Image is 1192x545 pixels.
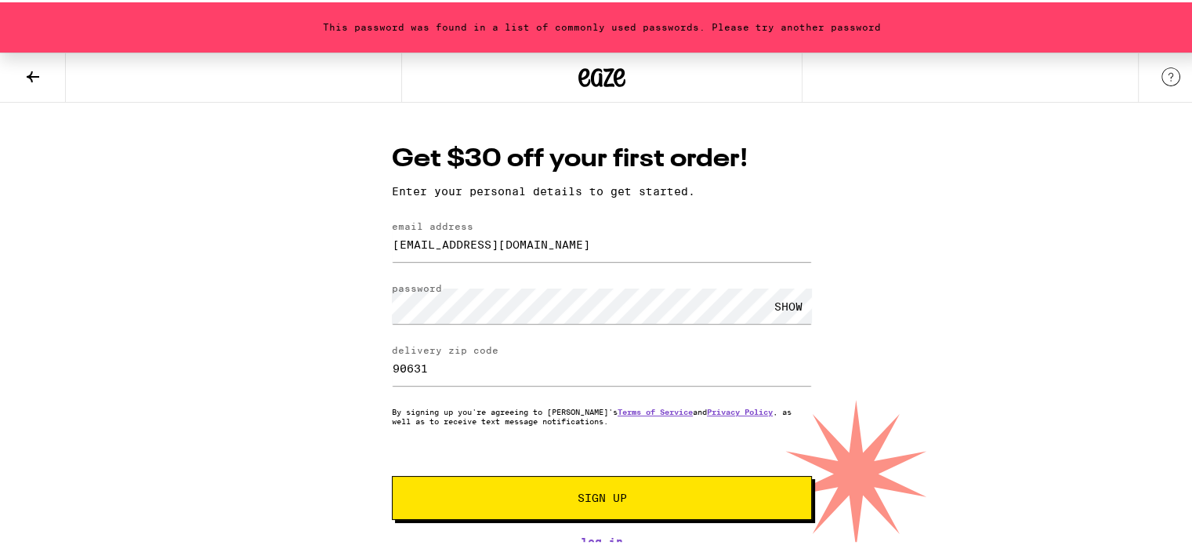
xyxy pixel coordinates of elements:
[578,490,627,501] span: Sign Up
[392,281,442,291] label: password
[392,219,473,229] label: email address
[392,343,498,353] label: delivery zip code
[618,405,693,414] a: Terms of Service
[392,348,812,383] input: delivery zip code
[392,474,812,518] button: Sign Up
[392,140,812,175] h1: Get $30 off your first order!
[765,286,812,322] div: SHOW
[392,405,812,423] p: By signing up you're agreeing to [PERSON_NAME]'s and , as well as to receive text message notific...
[707,405,773,414] a: Privacy Policy
[9,11,113,24] span: Hi. Need any help?
[392,224,812,260] input: email address
[392,183,812,195] p: Enter your personal details to get started.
